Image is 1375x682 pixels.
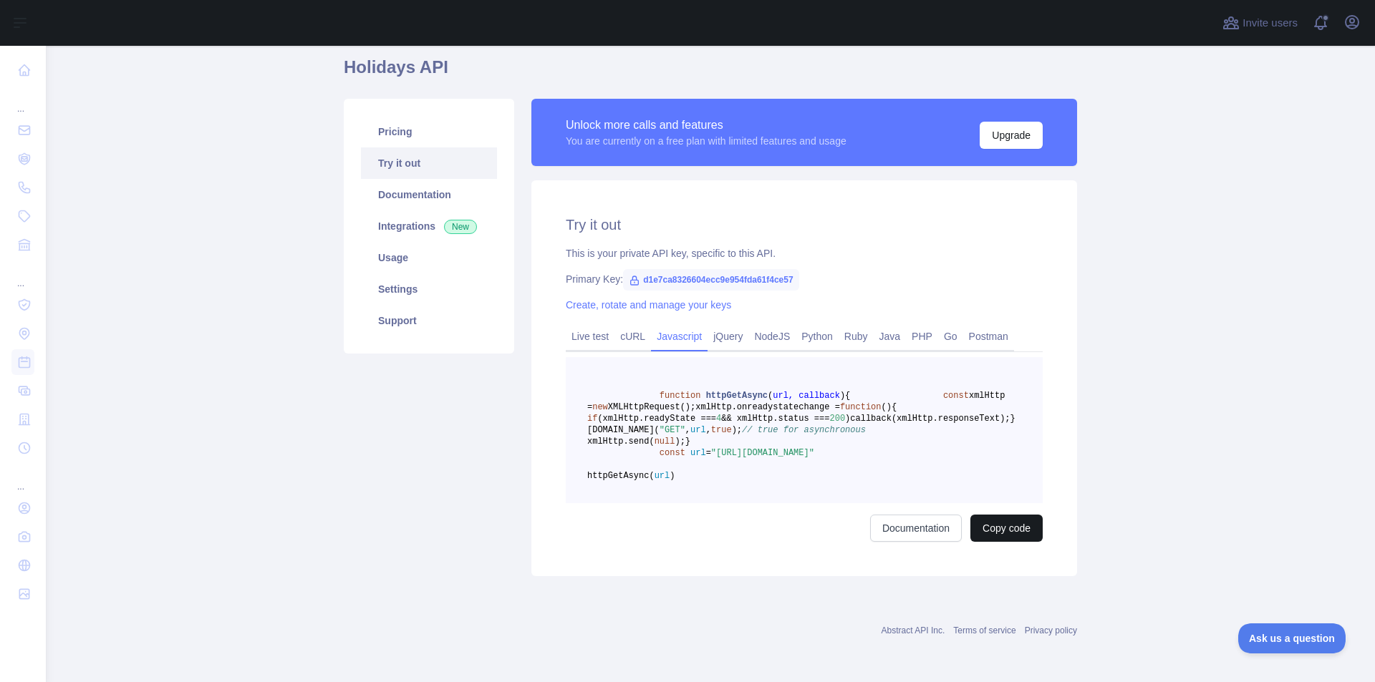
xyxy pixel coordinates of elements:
a: PHP [906,325,938,348]
span: { [845,391,850,401]
span: , [685,425,690,435]
span: null [655,437,675,447]
a: Create, rotate and manage your keys [566,299,731,311]
a: Abstract API Inc. [882,625,945,635]
h1: Holidays API [344,56,1077,90]
a: Documentation [870,515,962,542]
span: , [706,425,711,435]
a: Javascript [651,325,708,348]
a: Settings [361,273,497,305]
a: NodeJS [748,325,796,348]
div: ... [11,464,34,492]
a: Integrations New [361,210,497,242]
a: Java [874,325,907,348]
span: [DOMAIN_NAME]( [587,425,660,435]
span: New [444,220,477,234]
span: ); [675,437,685,447]
a: Python [796,325,839,348]
span: ) [670,471,675,481]
span: 4 [716,414,721,424]
span: ) [845,414,850,424]
span: httpGetAsync( [587,471,655,481]
span: "[URL][DOMAIN_NAME]" [711,448,814,458]
span: if [587,414,597,424]
h2: Try it out [566,215,1043,235]
span: new [592,402,608,412]
iframe: Toggle Customer Support [1238,623,1346,653]
span: (xmlHttp.readyState === [597,414,716,424]
a: Documentation [361,179,497,210]
a: Usage [361,242,497,273]
a: Try it out [361,147,497,179]
a: Privacy policy [1025,625,1077,635]
div: ... [11,86,34,115]
a: cURL [614,325,651,348]
span: function [660,391,701,401]
span: xmlHttp.onreadystatechange = [695,402,840,412]
span: "GET" [660,425,685,435]
a: Postman [963,325,1014,348]
span: } [1010,414,1015,424]
button: Invite users [1220,11,1301,34]
a: Support [361,305,497,336]
a: Go [938,325,963,348]
span: function [840,402,882,412]
span: true [711,425,732,435]
span: ); [732,425,742,435]
span: XMLHttpRequest(); [608,402,695,412]
span: url, callback [773,391,840,401]
span: } [685,437,690,447]
span: { [892,402,897,412]
span: && xmlHttp.status === [721,414,829,424]
span: const [943,391,969,401]
div: Primary Key: [566,272,1043,286]
span: Invite users [1243,15,1298,31]
a: Ruby [839,325,874,348]
span: ( [768,391,773,401]
span: const [660,448,685,458]
span: ) [840,391,845,401]
span: httpGetAsync [706,391,768,401]
button: Copy code [970,515,1043,542]
span: url [690,448,706,458]
span: ( [881,402,886,412]
span: ) [887,402,892,412]
a: Pricing [361,116,497,147]
a: jQuery [708,325,748,348]
div: ... [11,260,34,289]
button: Upgrade [980,122,1043,149]
div: You are currently on a free plan with limited features and usage [566,134,846,148]
div: This is your private API key, specific to this API. [566,246,1043,260]
span: callback(xmlHttp.responseText); [850,414,1010,424]
span: d1e7ca8326604ecc9e954fda61f4ce57 [623,269,799,291]
a: Live test [566,325,614,348]
div: Unlock more calls and features [566,117,846,134]
span: url [690,425,706,435]
span: // true for asynchronous [742,425,866,435]
span: url [655,471,670,481]
span: 200 [829,414,845,424]
span: xmlHttp.send( [587,437,655,447]
a: Terms of service [953,625,1015,635]
span: = [706,448,711,458]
